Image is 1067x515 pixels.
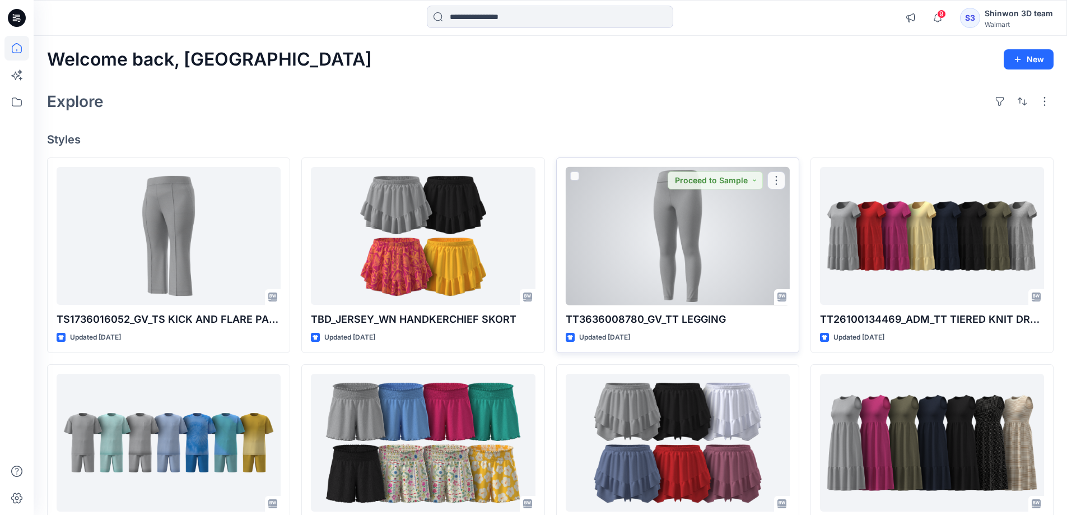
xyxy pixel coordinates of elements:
[47,49,372,70] h2: Welcome back, [GEOGRAPHIC_DATA]
[985,20,1053,29] div: Walmart
[833,332,884,344] p: Updated [DATE]
[566,312,790,327] p: TT3636008780_GV_TT LEGGING
[985,7,1053,20] div: Shinwon 3D team
[47,92,104,110] h2: Explore
[70,332,121,344] p: Updated [DATE]
[311,374,535,512] a: TBD_WN FASHION SHORT
[57,312,281,327] p: TS1736016052_GV_TS KICK AND FLARE PANT
[324,332,375,344] p: Updated [DATE]
[566,167,790,305] a: TT3636008780_GV_TT LEGGING
[937,10,946,18] span: 9
[57,167,281,305] a: TS1736016052_GV_TS KICK AND FLARE PANT
[57,374,281,512] a: TBD_WA POCKET TEE
[579,332,630,344] p: Updated [DATE]
[820,312,1044,327] p: TT26100134469_ADM_TT TIERED KNIT DRESS
[311,167,535,305] a: TBD_JERSEY_WN HANDKERCHIEF SKORT
[1004,49,1054,69] button: New
[311,312,535,327] p: TBD_JERSEY_WN HANDKERCHIEF SKORT
[820,167,1044,305] a: TT26100134469_ADM_TT TIERED KNIT DRESS
[820,374,1044,512] a: TT1736016311_POST ADM_TT SS SLVLS TIERED KNIT DRESS
[47,133,1054,146] h4: Styles
[960,8,980,28] div: S3
[566,374,790,512] a: TBD_TERRY_WA HANDKERCHIEF SKORT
